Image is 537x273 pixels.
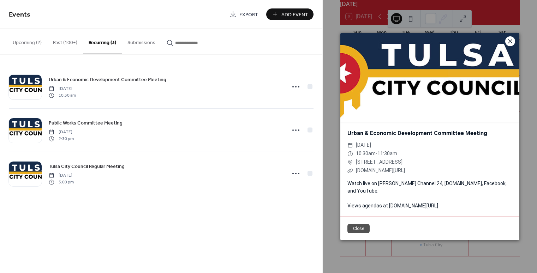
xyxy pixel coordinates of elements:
span: 10:30 am [49,92,76,98]
span: 11:30am [377,151,397,156]
a: Urban & Economic Development Committee Meeting [347,130,487,136]
span: Tulsa City Council Regular Meeting [49,163,125,170]
a: Public Works Committee Meeting [49,119,123,127]
span: [DATE] [49,86,76,92]
span: Add Event [281,11,308,18]
span: [DATE] [49,129,74,135]
button: Recurring (3) [83,29,122,54]
button: Add Event [266,8,314,20]
a: Tulsa City Council Regular Meeting [49,162,125,170]
span: 5:00 pm [49,179,74,185]
a: Urban & Economic Development Committee Meeting [49,75,166,84]
span: 10:30am [356,151,376,156]
span: Events [9,8,30,22]
a: Export [224,8,263,20]
span: [DATE] [356,141,371,150]
button: Past (100+) [47,29,83,54]
span: - [376,151,377,156]
div: Watch live on [PERSON_NAME] Channel 24, [DOMAIN_NAME], Facebook, and YouTube. Views agendas at [D... [340,180,519,210]
button: Submissions [122,29,161,54]
div: ​ [347,150,353,158]
button: Upcoming (2) [7,29,47,54]
span: [DATE] [49,172,74,179]
span: [STREET_ADDRESS] [356,158,402,166]
span: Urban & Economic Development Committee Meeting [49,76,166,84]
span: Export [239,11,258,18]
a: [DOMAIN_NAME][URL] [356,168,405,173]
div: ​ [347,158,353,166]
div: ​ [347,166,353,175]
span: 2:30 pm [49,135,74,142]
span: Public Works Committee Meeting [49,120,123,127]
button: Close [347,224,370,233]
div: ​ [347,141,353,150]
